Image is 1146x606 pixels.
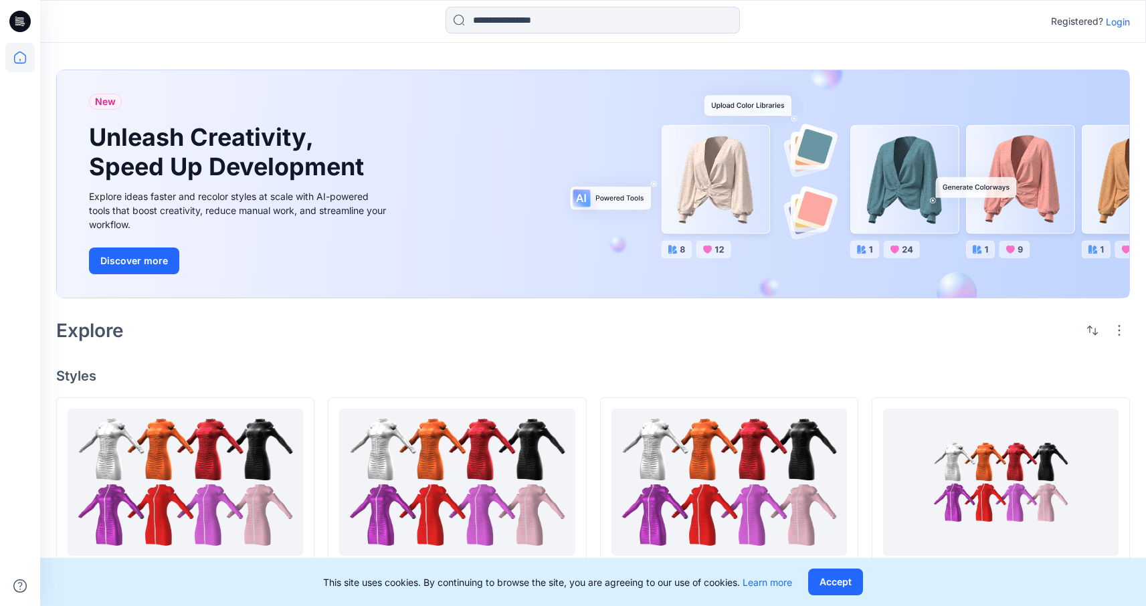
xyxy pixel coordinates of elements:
[611,409,847,556] a: Automation
[89,189,390,231] div: Explore ideas faster and recolor styles at scale with AI-powered tools that boost creativity, red...
[743,577,792,588] a: Learn more
[56,368,1130,384] h4: Styles
[1106,15,1130,29] p: Login
[56,320,124,341] h2: Explore
[89,247,390,274] a: Discover more
[89,123,370,181] h1: Unleash Creativity, Speed Up Development
[339,409,575,556] a: Automation
[89,247,179,274] button: Discover more
[808,569,863,595] button: Accept
[95,94,116,110] span: New
[323,575,792,589] p: This site uses cookies. By continuing to browse the site, you are agreeing to our use of cookies.
[68,409,303,556] a: Automation
[883,409,1119,556] a: Automation
[1051,13,1103,29] p: Registered?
